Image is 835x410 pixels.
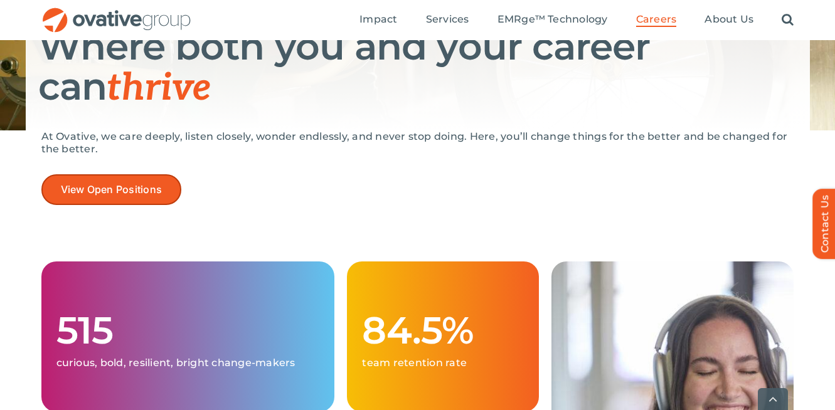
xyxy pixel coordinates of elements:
h1: 515 [56,310,320,350]
span: About Us [705,13,753,26]
a: View Open Positions [41,174,182,205]
span: View Open Positions [61,184,162,196]
a: OG_Full_horizontal_RGB [41,6,192,18]
h1: Where both you and your career can [38,26,797,108]
p: At Ovative, we care deeply, listen closely, wonder endlessly, and never stop doing. Here, you’ll ... [41,130,794,155]
a: Careers [636,13,677,27]
span: Impact [359,13,397,26]
a: EMRge™ Technology [497,13,608,27]
p: team retention rate [362,357,523,369]
span: thrive [107,66,211,111]
p: curious, bold, resilient, bright change-makers [56,357,320,369]
h1: 84.5% [362,310,523,350]
a: About Us [705,13,753,27]
span: EMRge™ Technology [497,13,608,26]
span: Services [426,13,469,26]
a: Services [426,13,469,27]
span: Careers [636,13,677,26]
a: Search [782,13,794,27]
a: Impact [359,13,397,27]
